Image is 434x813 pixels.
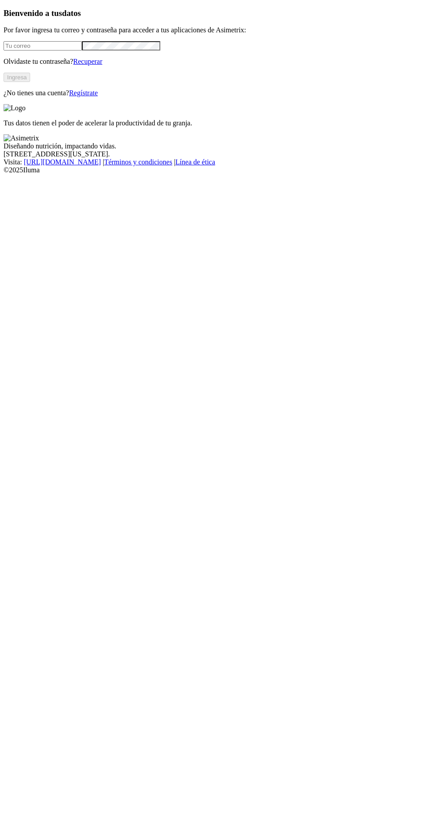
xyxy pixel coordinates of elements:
[4,8,430,18] h3: Bienvenido a tus
[4,134,39,142] img: Asimetrix
[4,89,430,97] p: ¿No tienes una cuenta?
[73,58,102,65] a: Recuperar
[24,158,101,166] a: [URL][DOMAIN_NAME]
[4,142,430,150] div: Diseñando nutrición, impactando vidas.
[69,89,98,97] a: Regístrate
[4,104,26,112] img: Logo
[4,119,430,127] p: Tus datos tienen el poder de acelerar la productividad de tu granja.
[62,8,81,18] span: datos
[4,150,430,158] div: [STREET_ADDRESS][US_STATE].
[4,26,430,34] p: Por favor ingresa tu correo y contraseña para acceder a tus aplicaciones de Asimetrix:
[4,158,430,166] div: Visita : | |
[175,158,215,166] a: Línea de ética
[4,73,30,82] button: Ingresa
[104,158,172,166] a: Términos y condiciones
[4,58,430,66] p: Olvidaste tu contraseña?
[4,166,430,174] div: © 2025 Iluma
[4,41,82,51] input: Tu correo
